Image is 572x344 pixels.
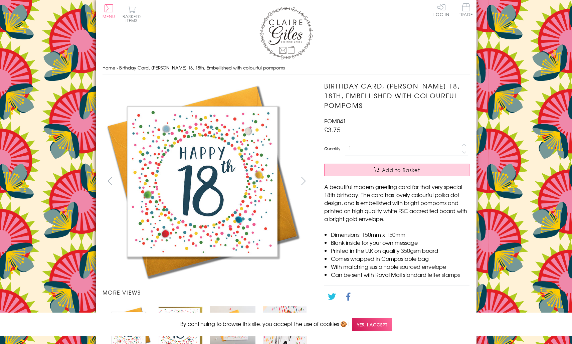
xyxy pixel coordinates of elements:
[103,288,311,296] h3: More views
[311,81,511,280] img: Birthday Card, Dotty 18, 18th, Embellished with colourful pompoms
[123,5,141,22] button: Basket0 items
[126,13,141,23] span: 0 items
[102,81,303,282] img: Birthday Card, Dotty 18, 18th, Embellished with colourful pompoms
[459,3,473,16] span: Trade
[324,146,340,152] label: Quantity
[103,173,118,188] button: prev
[433,3,449,16] a: Log In
[324,183,469,223] p: A beautiful modern greeting card for that very special 18th birthday. The card has lovely colourf...
[331,263,469,271] li: With matching sustainable sourced envelope
[117,64,118,71] span: ›
[259,7,313,59] img: Claire Giles Greetings Cards
[459,3,473,18] a: Trade
[331,230,469,238] li: Dimensions: 150mm x 150mm
[331,238,469,246] li: Blank inside for your own message
[352,318,392,331] span: Yes, I accept
[324,164,469,176] button: Add to Basket
[324,117,346,125] span: POM041
[382,167,420,173] span: Add to Basket
[103,61,470,75] nav: breadcrumbs
[119,64,285,71] span: Birthday Card, [PERSON_NAME] 18, 18th, Embellished with colourful pompoms
[331,254,469,263] li: Comes wrapped in Compostable bag
[103,13,116,19] span: Menu
[296,173,311,188] button: next
[331,246,469,254] li: Printed in the U.K on quality 350gsm board
[331,271,469,279] li: Can be sent with Royal Mail standard letter stamps
[324,81,469,110] h1: Birthday Card, [PERSON_NAME] 18, 18th, Embellished with colourful pompoms
[103,4,116,18] button: Menu
[103,64,115,71] a: Home
[330,311,395,319] a: Go back to the collection
[324,125,341,134] span: £3.75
